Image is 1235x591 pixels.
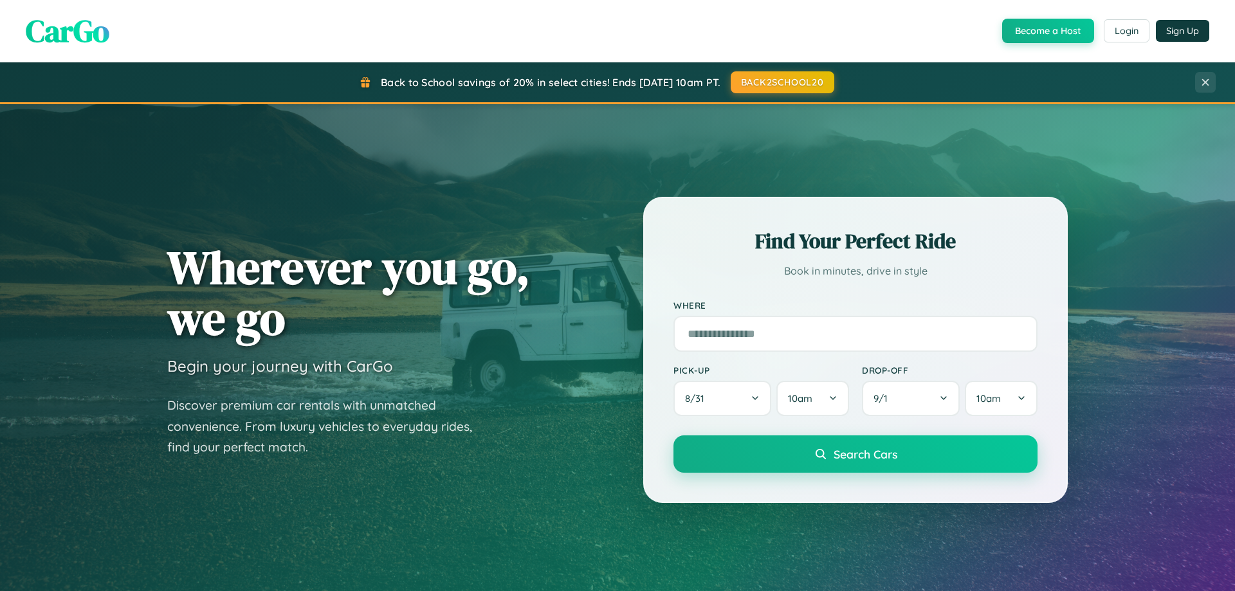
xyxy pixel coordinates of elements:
button: 10am [776,381,849,416]
label: Where [673,300,1038,311]
label: Drop-off [862,365,1038,376]
h2: Find Your Perfect Ride [673,227,1038,255]
button: 8/31 [673,381,771,416]
button: 10am [965,381,1038,416]
button: Become a Host [1002,19,1094,43]
span: 8 / 31 [685,392,711,405]
h1: Wherever you go, we go [167,242,530,343]
button: 9/1 [862,381,960,416]
span: 10am [788,392,812,405]
button: BACK2SCHOOL20 [731,71,834,93]
p: Discover premium car rentals with unmatched convenience. From luxury vehicles to everyday rides, ... [167,395,489,458]
span: Back to School savings of 20% in select cities! Ends [DATE] 10am PT. [381,76,720,89]
button: Login [1104,19,1149,42]
button: Sign Up [1156,20,1209,42]
h3: Begin your journey with CarGo [167,356,393,376]
span: 9 / 1 [874,392,894,405]
button: Search Cars [673,435,1038,473]
span: 10am [976,392,1001,405]
span: Search Cars [834,447,897,461]
span: CarGo [26,10,109,52]
p: Book in minutes, drive in style [673,262,1038,280]
label: Pick-up [673,365,849,376]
